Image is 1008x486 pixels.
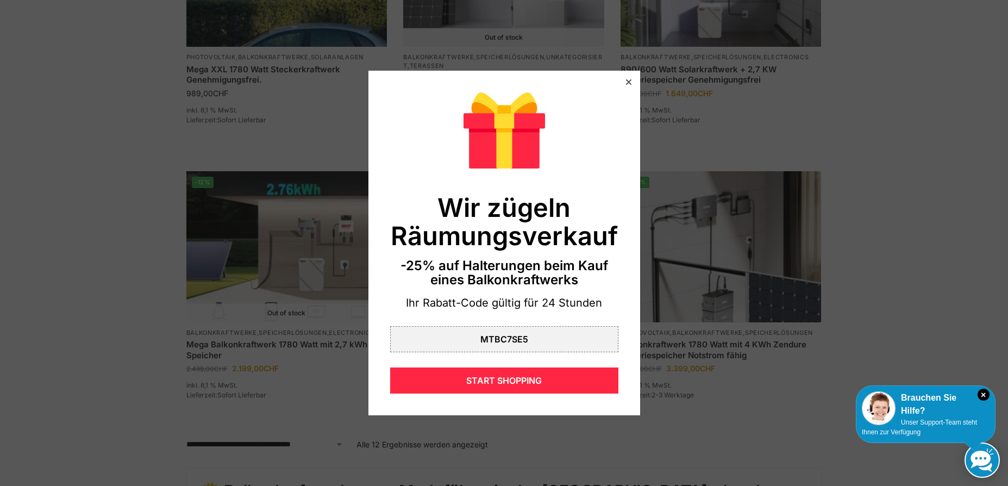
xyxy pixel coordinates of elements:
[390,367,618,394] div: START SHOPPING
[390,296,618,311] div: Ihr Rabatt-Code gültig für 24 Stunden
[390,326,618,352] div: MTBC7SE5
[862,419,977,436] span: Unser Support-Team steht Ihnen zur Verfügung
[480,335,528,344] div: MTBC7SE5
[862,391,990,418] div: Brauchen Sie Hilfe?
[390,194,618,250] div: Wir zügeln Räumungsverkauf
[862,391,896,425] img: Customer service
[978,389,990,401] i: Schließen
[390,259,618,288] div: -25% auf Halterungen beim Kauf eines Balkonkraftwerks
